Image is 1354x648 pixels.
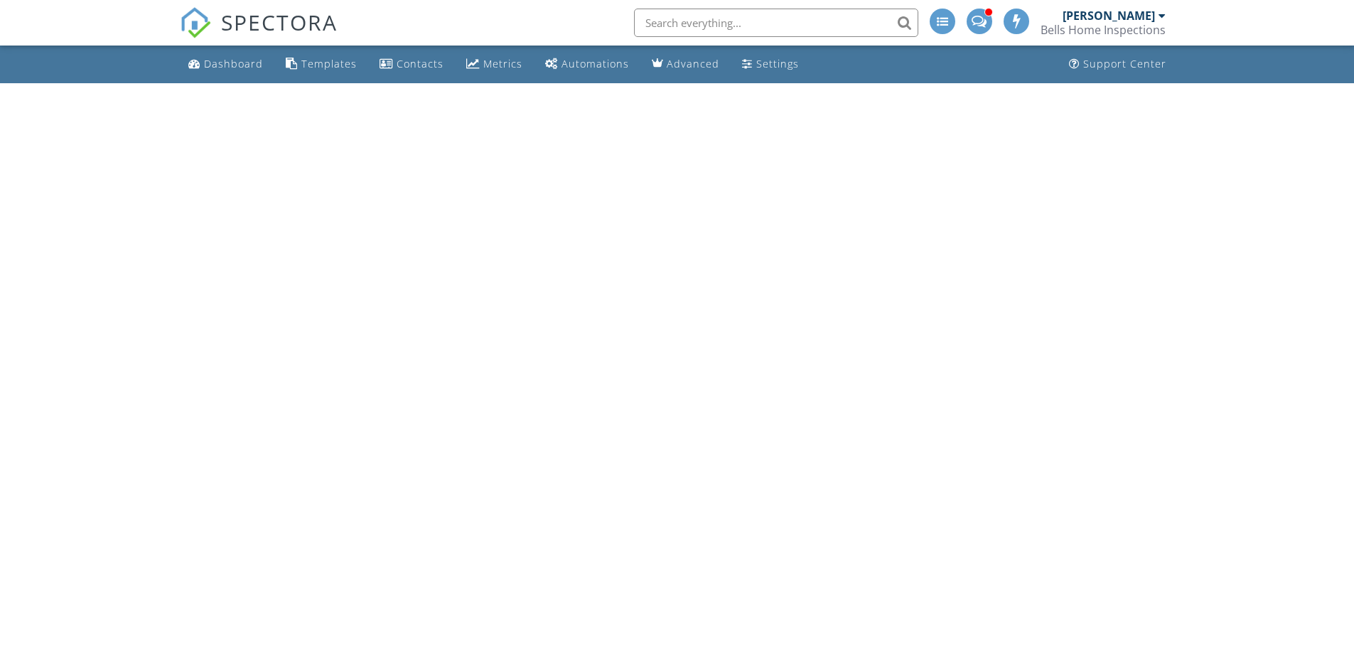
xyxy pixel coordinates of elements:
div: Advanced [667,57,719,70]
a: Metrics [461,51,528,78]
div: Templates [301,57,357,70]
img: The Best Home Inspection Software - Spectora [180,7,211,38]
span: SPECTORA [221,7,338,37]
a: Settings [736,51,805,78]
a: Dashboard [183,51,269,78]
div: Automations [562,57,629,70]
a: Contacts [374,51,449,78]
a: Templates [280,51,362,78]
div: [PERSON_NAME] [1063,9,1155,23]
div: Metrics [483,57,522,70]
a: Advanced [646,51,725,78]
div: Dashboard [204,57,263,70]
a: Automations (Advanced) [539,51,635,78]
a: Support Center [1063,51,1172,78]
div: Settings [756,57,799,70]
div: Contacts [397,57,444,70]
a: SPECTORA [180,19,338,49]
div: Support Center [1083,57,1166,70]
div: Bells Home Inspections [1041,23,1166,37]
input: Search everything... [634,9,918,37]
